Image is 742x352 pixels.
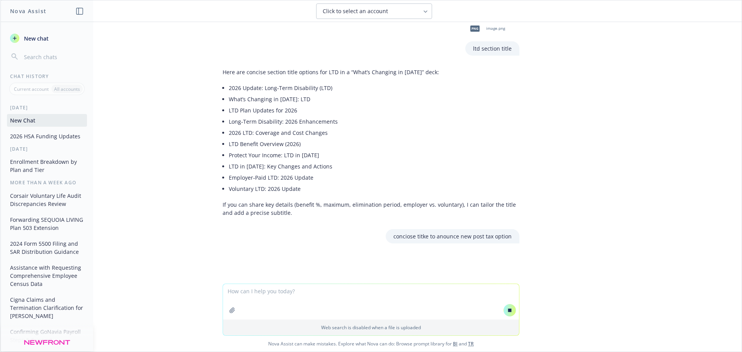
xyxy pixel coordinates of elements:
span: Click to select an account [323,7,388,15]
button: Corsair Voluntary Life Audit Discrepancies Review [7,189,87,210]
p: ltd section title [473,44,512,53]
span: Nova Assist can make mistakes. Explore what Nova can do: Browse prompt library for and [3,336,739,352]
p: Here are concise section title options for LTD in a “What’s Changing in [DATE]” deck: [223,68,519,76]
li: Long‑Term Disability: 2026 Enhancements [229,116,519,127]
li: Employer‑Paid LTD: 2026 Update [229,172,519,183]
li: 2026 LTD: Coverage and Cost Changes [229,127,519,138]
div: [DATE] [1,104,93,111]
p: Current account [14,86,49,92]
button: New Chat [7,114,87,127]
p: If you can share key details (benefit %, maximum, elimination period, employer vs. voluntary), I ... [223,201,519,217]
div: pngimage.png [465,19,507,38]
div: [DATE] [1,146,93,152]
span: New chat [22,34,49,43]
button: New chat [7,31,87,45]
button: Confirming GoNavia Payroll Steps & Support [7,325,87,346]
button: 2024 Form 5500 Filing and SAR Distribution Guidance [7,237,87,258]
h1: Nova Assist [10,7,46,15]
li: LTD in [DATE]: Key Changes and Actions [229,161,519,172]
span: png [470,26,480,31]
button: Assistance with Requesting Comprehensive Employee Census Data [7,261,87,290]
div: More than a week ago [1,179,93,186]
a: TR [468,340,474,347]
input: Search chats [22,51,84,62]
button: Cigna Claims and Termination Clarification for [PERSON_NAME] [7,293,87,322]
p: All accounts [54,86,80,92]
span: image.png [486,26,505,31]
button: Enrollment Breakdown by Plan and Tier [7,155,87,176]
li: 2026 Update: Long‑Term Disability (LTD) [229,82,519,94]
li: LTD Benefit Overview (2026) [229,138,519,150]
li: What’s Changing in [DATE]: LTD [229,94,519,105]
li: Voluntary LTD: 2026 Update [229,183,519,194]
div: Chat History [1,73,93,80]
a: BI [453,340,458,347]
p: Web search is disabled when a file is uploaded [228,324,514,331]
button: Forwarding SEQUOIA LIVING Plan 503 Extension [7,213,87,234]
button: 2026 HSA Funding Updates [7,130,87,143]
li: LTD Plan Updates for 2026 [229,105,519,116]
p: conciose titke to anounce new post tax option [393,232,512,240]
button: Click to select an account [316,3,432,19]
li: Protect Your Income: LTD in [DATE] [229,150,519,161]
